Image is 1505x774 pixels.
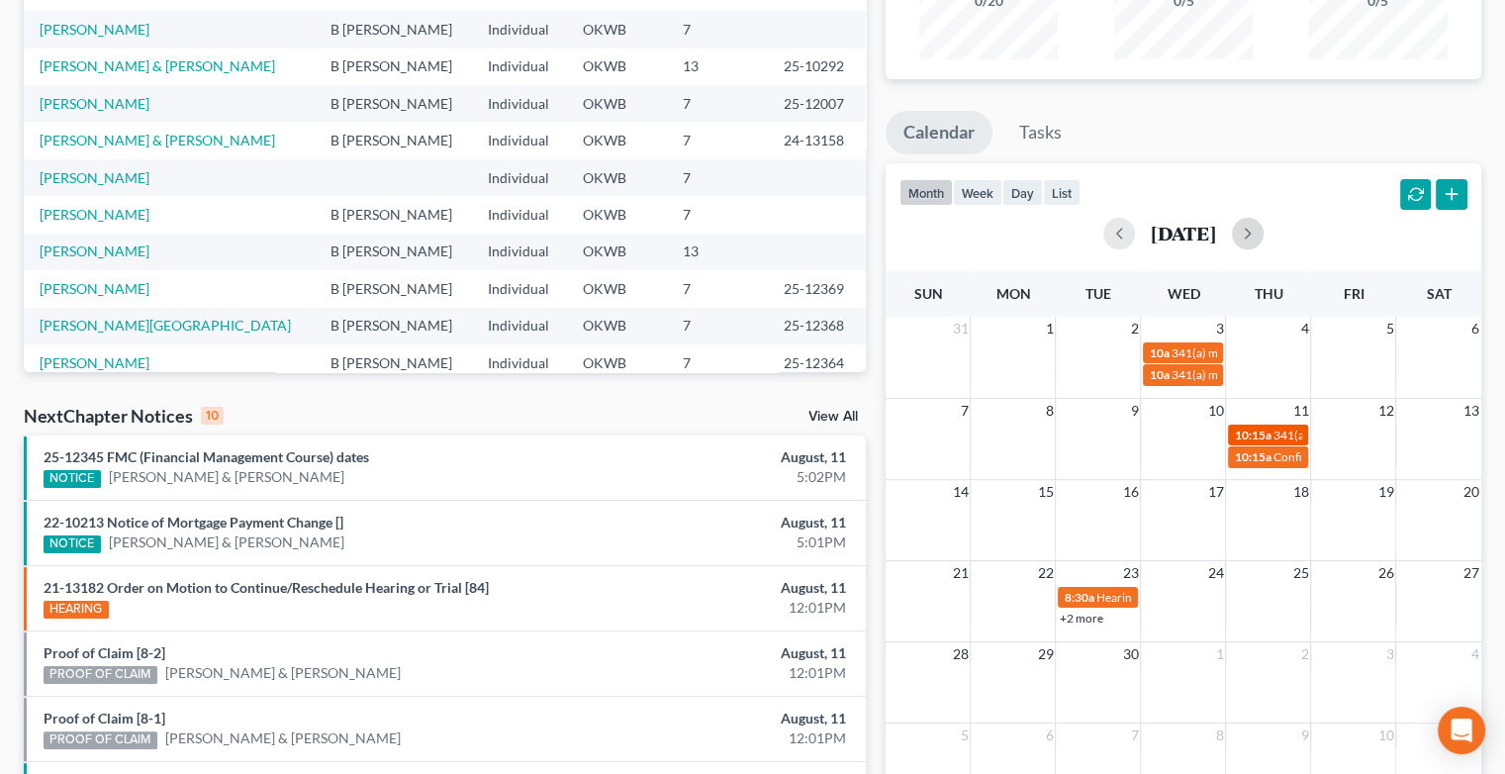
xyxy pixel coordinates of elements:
span: Fri [1343,285,1364,302]
span: 10:15a [1234,449,1270,464]
span: 10a [1149,345,1169,360]
a: [PERSON_NAME] [40,242,149,259]
td: 13 [667,48,769,85]
td: 7 [667,11,769,48]
a: [PERSON_NAME] [40,354,149,371]
a: 25-12345 FMC (Financial Management Course) dates [44,448,369,465]
td: OKWB [567,270,667,307]
a: [PERSON_NAME] & [PERSON_NAME] [109,532,344,552]
span: 16 [1120,480,1140,504]
span: 19 [1375,480,1395,504]
span: Sat [1426,285,1451,302]
a: [PERSON_NAME] [40,280,149,297]
td: B [PERSON_NAME] [315,270,472,307]
div: PROOF OF CLAIM [44,666,157,684]
td: B [PERSON_NAME] [315,85,472,122]
span: 341(a) meeting for [PERSON_NAME] [1171,367,1362,382]
span: Tue [1085,285,1111,302]
td: 25-12364 [768,344,866,381]
td: Individual [472,270,567,307]
div: August, 11 [592,513,846,532]
span: 10:15a [1234,428,1270,442]
td: 25-12368 [768,308,866,344]
span: 7 [958,399,970,423]
span: 8 [1213,724,1225,747]
span: 11 [1290,399,1310,423]
a: Proof of Claim [8-2] [44,644,165,661]
td: B [PERSON_NAME] [315,11,472,48]
div: 5:02PM [592,467,846,487]
span: 22 [1035,561,1055,585]
span: 18 [1290,480,1310,504]
span: 1 [1043,317,1055,340]
td: OKWB [567,159,667,196]
td: Individual [472,344,567,381]
a: Tasks [1001,111,1080,154]
span: 4 [1298,317,1310,340]
span: 6 [1043,724,1055,747]
div: August, 11 [592,709,846,728]
td: B [PERSON_NAME] [315,48,472,85]
span: Sun [913,285,942,302]
a: [PERSON_NAME] & [PERSON_NAME] [165,728,401,748]
span: 20 [1461,480,1481,504]
button: month [899,179,953,206]
span: 15 [1035,480,1055,504]
div: 10 [201,407,224,425]
span: 4 [1469,642,1481,666]
a: [PERSON_NAME] [40,169,149,186]
h2: [DATE] [1151,223,1216,243]
span: 5 [958,724,970,747]
div: 12:01PM [592,598,846,618]
span: 7 [1128,724,1140,747]
span: 6 [1469,317,1481,340]
button: day [1002,179,1043,206]
td: B [PERSON_NAME] [315,344,472,381]
td: OKWB [567,122,667,158]
span: 9 [1298,724,1310,747]
span: 10 [1375,724,1395,747]
div: HEARING [44,601,109,619]
span: 24 [1205,561,1225,585]
td: 13 [667,234,769,270]
td: 7 [667,122,769,158]
a: [PERSON_NAME] & [PERSON_NAME] [109,467,344,487]
td: B [PERSON_NAME] [315,122,472,158]
a: [PERSON_NAME] & [PERSON_NAME] [165,663,401,683]
td: Individual [472,122,567,158]
span: Hearing for [PERSON_NAME] [1095,590,1250,605]
td: 7 [667,85,769,122]
span: 21 [950,561,970,585]
td: 7 [667,344,769,381]
span: 2 [1128,317,1140,340]
td: Individual [472,159,567,196]
td: 25-12007 [768,85,866,122]
span: 3 [1383,642,1395,666]
td: OKWB [567,234,667,270]
span: 17 [1205,480,1225,504]
div: Open Intercom Messenger [1438,707,1485,754]
span: 8 [1043,399,1055,423]
div: August, 11 [592,643,846,663]
div: August, 11 [592,578,846,598]
td: OKWB [567,196,667,233]
span: 14 [950,480,970,504]
div: 12:01PM [592,728,846,748]
td: Individual [472,196,567,233]
td: Individual [472,234,567,270]
td: B [PERSON_NAME] [315,196,472,233]
a: [PERSON_NAME] [40,206,149,223]
td: 7 [667,196,769,233]
div: August, 11 [592,447,846,467]
a: +2 more [1059,611,1102,626]
span: 26 [1375,561,1395,585]
div: NOTICE [44,470,101,488]
a: 21-13182 Order on Motion to Continue/Reschedule Hearing or Trial [84] [44,579,489,596]
td: OKWB [567,344,667,381]
span: 5 [1383,317,1395,340]
td: B [PERSON_NAME] [315,308,472,344]
td: OKWB [567,308,667,344]
span: Mon [995,285,1030,302]
span: 8:30a [1064,590,1093,605]
span: 31 [950,317,970,340]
